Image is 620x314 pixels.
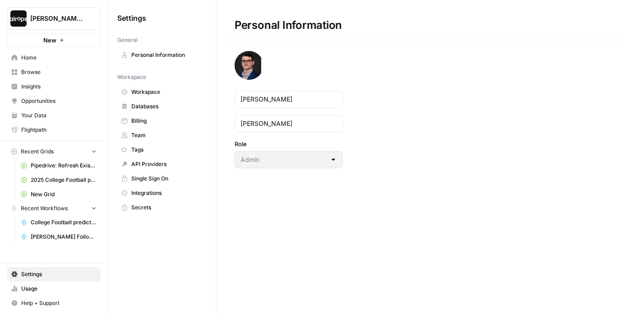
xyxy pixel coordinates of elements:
[30,14,85,23] span: [PERSON_NAME]-Sandbox
[117,200,207,215] a: Secrets
[21,126,97,134] span: Flightpath
[7,51,101,65] a: Home
[131,88,203,96] span: Workspace
[217,18,360,32] div: Personal Information
[21,204,68,212] span: Recent Workflows
[43,36,56,45] span: New
[10,10,27,27] img: Dille-Sandbox Logo
[21,270,97,278] span: Settings
[21,83,97,91] span: Insights
[7,79,101,94] a: Insights
[31,218,97,226] span: College Football prediction
[131,117,203,125] span: Billing
[131,160,203,168] span: API Providers
[131,146,203,154] span: Tags
[17,230,101,244] a: [PERSON_NAME] Follow Up
[17,173,101,187] a: 2025 College Football prediction Grid
[117,36,138,44] span: General
[7,145,101,158] button: Recent Grids
[7,65,101,79] a: Browse
[21,148,54,156] span: Recent Grids
[131,175,203,183] span: Single Sign On
[7,202,101,215] button: Recent Workflows
[21,97,97,105] span: Opportunities
[117,143,207,157] a: Tags
[117,114,207,128] a: Billing
[21,68,97,76] span: Browse
[117,157,207,171] a: API Providers
[17,158,101,173] a: Pipedrive: Refresh Existing Content
[131,189,203,197] span: Integrations
[131,203,203,212] span: Secrets
[117,186,207,200] a: Integrations
[31,162,97,170] span: Pipedrive: Refresh Existing Content
[21,111,97,120] span: Your Data
[117,73,146,81] span: Workspace
[117,99,207,114] a: Databases
[7,33,101,47] button: New
[31,190,97,199] span: New Grid
[7,123,101,137] a: Flightpath
[7,7,101,30] button: Workspace: Dille-Sandbox
[21,285,97,293] span: Usage
[21,299,97,307] span: Help + Support
[7,282,101,296] a: Usage
[117,128,207,143] a: Team
[31,233,97,241] span: [PERSON_NAME] Follow Up
[117,85,207,99] a: Workspace
[31,176,97,184] span: 2025 College Football prediction Grid
[131,51,203,59] span: Personal Information
[7,267,101,282] a: Settings
[7,296,101,310] button: Help + Support
[7,108,101,123] a: Your Data
[117,171,207,186] a: Single Sign On
[117,13,146,23] span: Settings
[117,48,207,62] a: Personal Information
[21,54,97,62] span: Home
[235,139,343,148] label: Role
[131,102,203,111] span: Databases
[131,131,203,139] span: Team
[235,51,261,80] img: avatar
[7,94,101,108] a: Opportunities
[17,215,101,230] a: College Football prediction
[17,187,101,202] a: New Grid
